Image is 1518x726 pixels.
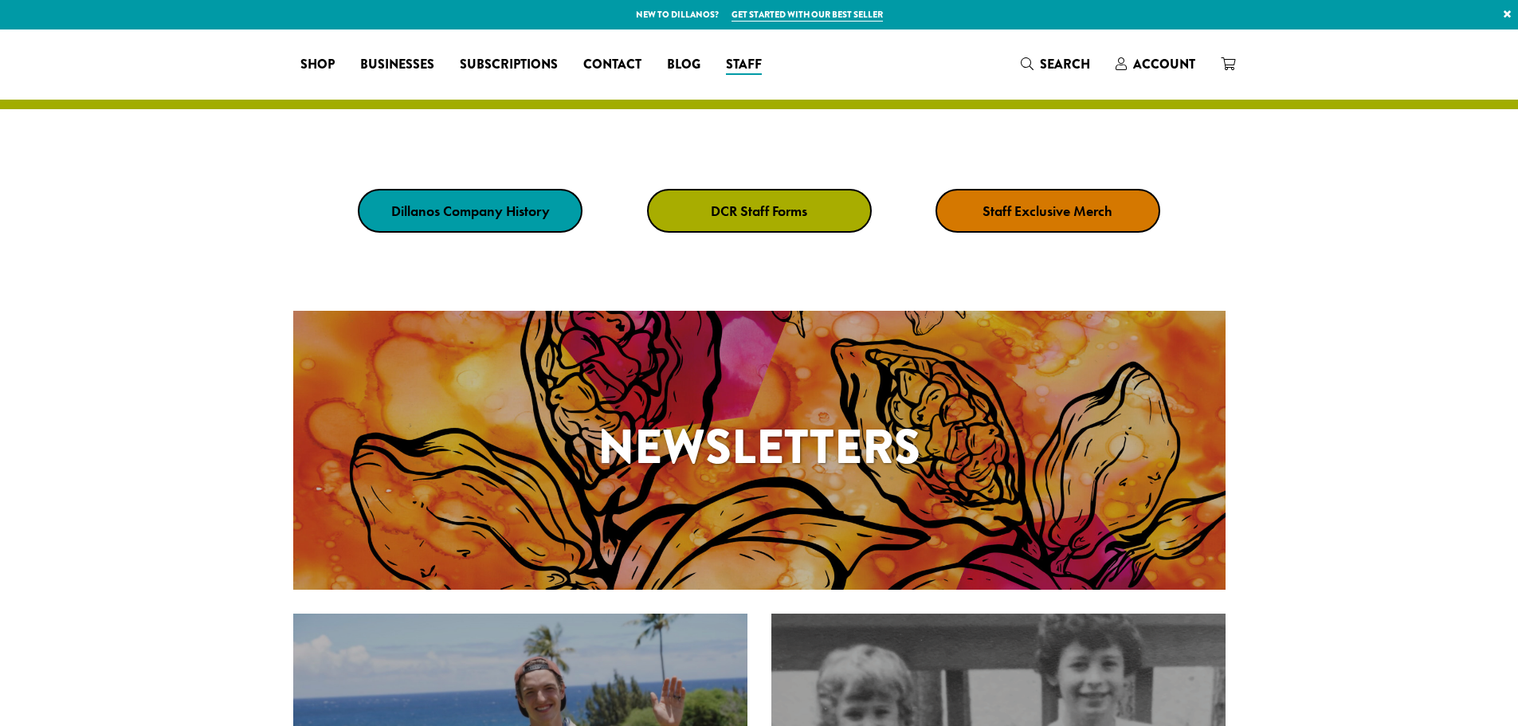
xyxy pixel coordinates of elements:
[667,55,700,75] span: Blog
[358,189,582,233] a: Dillanos Company History
[293,311,1226,590] a: Newsletters
[360,55,434,75] span: Businesses
[983,202,1112,220] strong: Staff Exclusive Merch
[293,411,1226,483] h1: Newsletters
[936,189,1160,233] a: Staff Exclusive Merch
[583,55,641,75] span: Contact
[732,8,883,22] a: Get started with our best seller
[288,52,347,77] a: Shop
[711,202,807,220] strong: DCR Staff Forms
[726,55,762,75] span: Staff
[460,55,558,75] span: Subscriptions
[1040,55,1090,73] span: Search
[1133,55,1195,73] span: Account
[647,189,872,233] a: DCR Staff Forms
[713,52,775,77] a: Staff
[300,55,335,75] span: Shop
[1008,51,1103,77] a: Search
[391,202,550,220] strong: Dillanos Company History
